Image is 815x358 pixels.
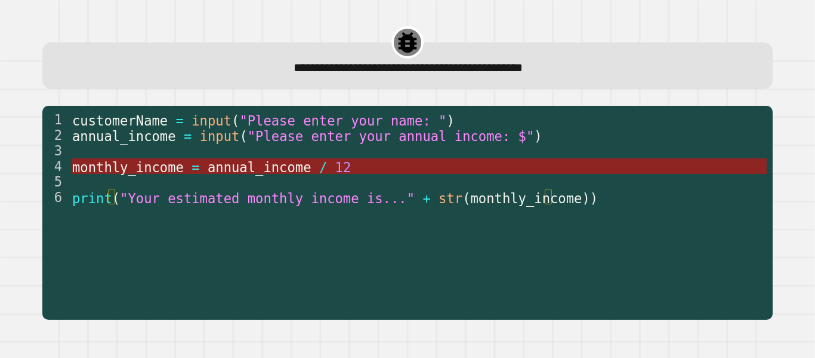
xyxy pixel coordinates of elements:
span: ( [231,112,239,128]
span: print [72,190,112,206]
span: input [200,128,240,143]
div: 4 [42,158,70,174]
span: + [422,190,430,206]
span: ( [239,128,247,143]
span: ) [534,128,542,143]
span: str [439,190,462,206]
span: / [319,159,327,175]
span: annual_income [208,159,311,175]
span: = [192,159,199,175]
div: 1 [42,112,70,127]
span: "Your estimated monthly income is..." [120,190,415,206]
span: )) [582,190,598,206]
span: "Please enter your name: " [239,112,446,128]
span: = [176,112,184,128]
span: input [192,112,231,128]
span: ( [112,190,120,206]
div: 5 [42,174,70,189]
span: ( [462,190,470,206]
div: 2 [42,127,70,143]
div: 3 [42,143,70,158]
span: = [184,128,192,143]
span: annual_income [72,128,176,143]
span: 12 [335,159,351,175]
span: monthly_income [470,190,582,206]
div: 6 [42,189,70,205]
span: ) [446,112,454,128]
span: monthly_income [72,159,184,175]
span: "Please enter your annual income: $" [248,128,535,143]
span: customerName [72,112,168,128]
